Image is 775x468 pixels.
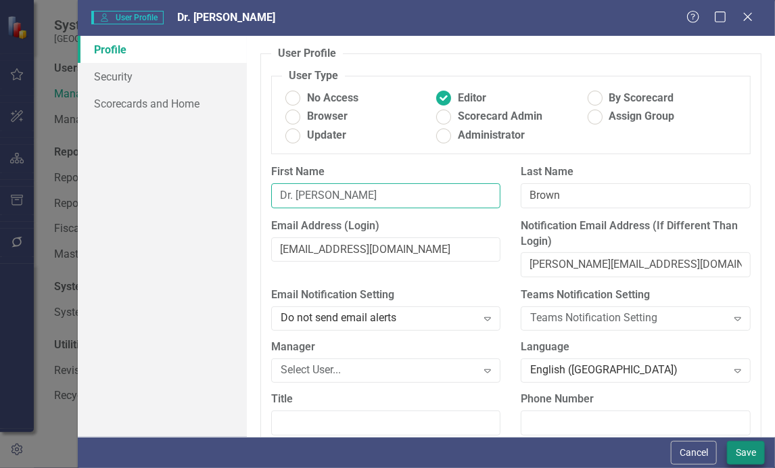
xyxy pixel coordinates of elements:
a: Scorecards and Home [78,90,247,117]
button: Cancel [671,441,717,465]
label: Language [521,340,751,355]
button: Save [727,441,765,465]
label: Notification Email Address (If Different Than Login) [521,218,751,250]
span: User Profile [91,11,164,24]
label: Title [271,392,501,407]
label: Teams Notification Setting [521,287,751,303]
span: Dr. [PERSON_NAME] [177,11,275,24]
legend: User Profile [271,46,343,62]
label: Phone Number [521,392,751,407]
legend: User Type [282,68,345,84]
label: Last Name [521,164,751,180]
label: Email Address (Login) [271,218,501,234]
span: By Scorecard [609,91,674,106]
label: Manager [271,340,501,355]
a: Profile [78,36,247,63]
span: No Access [307,91,358,106]
div: Do not send email alerts [281,311,477,327]
span: Scorecard Admin [458,109,542,124]
span: Editor [458,91,486,106]
div: Select User... [281,363,477,379]
label: Email Notification Setting [271,287,501,303]
span: Browser [307,109,348,124]
span: Administrator [458,128,525,143]
span: Updater [307,128,346,143]
a: Security [78,63,247,90]
div: Teams Notification Setting [530,311,726,327]
div: English ([GEOGRAPHIC_DATA]) [530,363,726,379]
span: Assign Group [609,109,675,124]
label: First Name [271,164,501,180]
